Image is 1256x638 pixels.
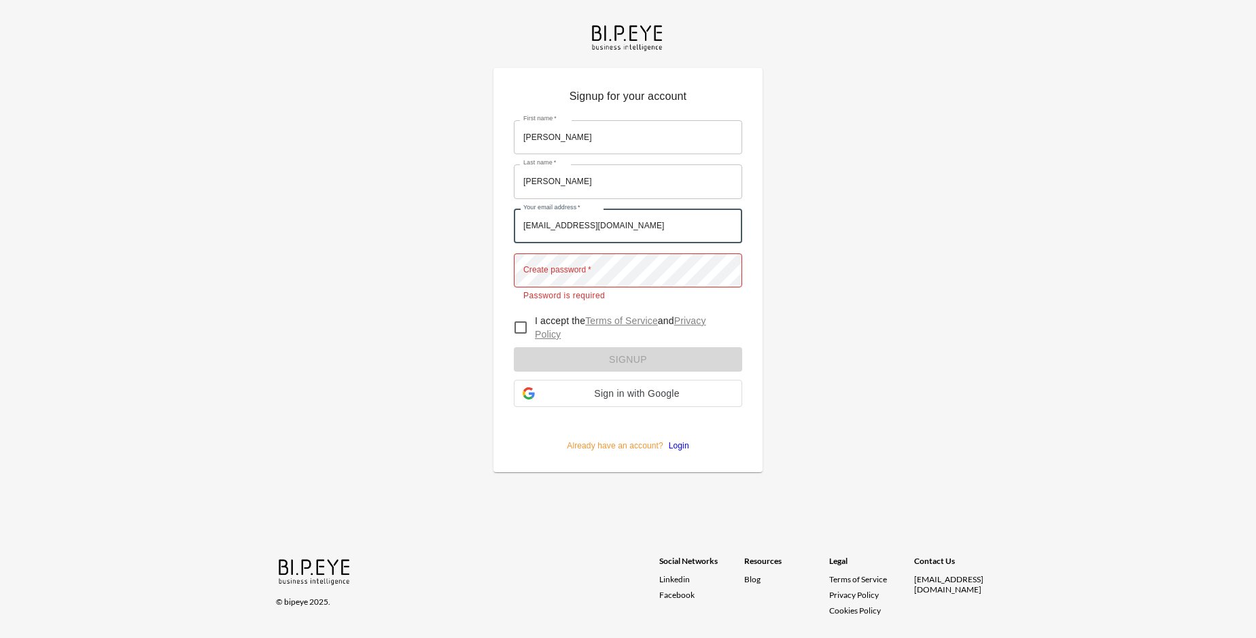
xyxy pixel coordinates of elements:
img: bipeye-logo [589,22,667,52]
a: Privacy Policy [535,315,706,340]
a: Terms of Service [585,315,658,326]
label: First name [523,114,557,123]
a: Facebook [659,590,744,600]
label: Your email address [523,203,580,212]
span: Linkedin [659,574,690,584]
a: Login [663,441,689,450]
a: Privacy Policy [829,590,879,600]
div: [EMAIL_ADDRESS][DOMAIN_NAME] [914,574,999,595]
a: Blog [744,574,761,584]
a: Terms of Service [829,574,909,584]
p: Already have an account? [514,418,742,452]
label: Last name [523,158,556,167]
a: Linkedin [659,574,744,584]
span: Sign in with Google [540,388,733,399]
div: Social Networks [659,556,744,574]
div: © bipeye 2025. [276,588,640,607]
span: Facebook [659,590,695,600]
p: Password is required [523,289,733,303]
div: Sign in with Google [514,380,742,407]
img: bipeye-logo [276,556,354,586]
div: Contact Us [914,556,999,574]
p: I accept the and [535,314,731,341]
div: Legal [829,556,914,574]
a: Cookies Policy [829,605,881,616]
div: Resources [744,556,829,574]
p: Signup for your account [514,88,742,110]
